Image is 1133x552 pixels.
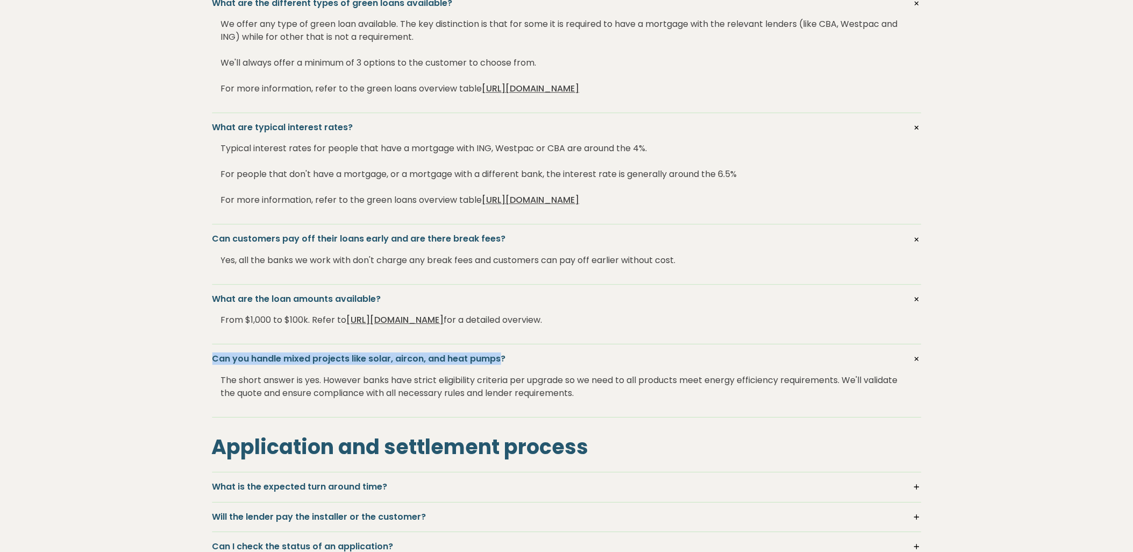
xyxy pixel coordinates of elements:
h5: Will the lender pay the installer or the customer? [212,511,921,523]
h5: Can you handle mixed projects like solar, aircon, and heat pumps? [212,353,921,365]
div: Yes, all the banks we work with don't charge any break fees and customers can pay off earlier wit... [221,245,913,275]
div: From $1,000 to $100k. Refer to for a detailed overview. [221,305,913,335]
h5: What are the loan amounts available? [212,293,921,305]
a: [URL][DOMAIN_NAME] [482,194,580,206]
h5: Can customers pay off their loans early and are there break fees? [212,233,921,245]
div: The short answer is yes. However banks have strict eligibility criteria per upgrade so we need to... [221,365,913,408]
div: Typical interest rates for people that have a mortgage with ING, Westpac or CBA are around the 4%... [221,133,913,215]
h5: What are typical interest rates? [212,122,921,133]
h2: Application and settlement process [212,435,922,459]
a: [URL][DOMAIN_NAME] [347,314,444,326]
h5: What is the expected turn around time? [212,481,921,493]
div: We offer any type of green loan available. The key distinction is that for some it is required to... [221,9,913,104]
a: [URL][DOMAIN_NAME] [482,82,580,95]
